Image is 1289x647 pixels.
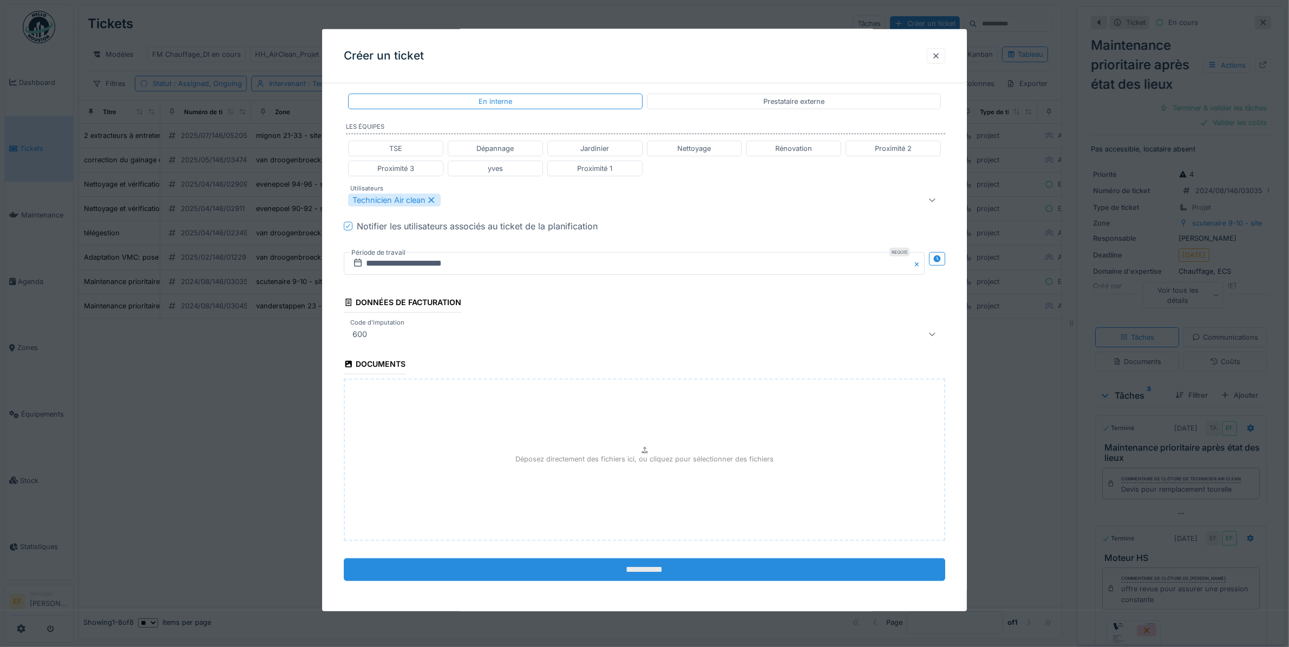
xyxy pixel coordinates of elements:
div: Jardinier [580,143,609,154]
p: Déposez directement des fichiers ici, ou cliquez pour sélectionner des fichiers [515,454,774,464]
button: Close [913,252,925,275]
div: Technicien Air clean [348,194,441,207]
div: Prestataire externe [763,96,825,107]
div: 600 [348,328,371,341]
div: En interne [479,96,512,107]
div: Dépannage [476,143,514,154]
div: Documents [344,356,405,374]
div: Requis [889,248,910,256]
label: Période de travail [350,247,407,259]
div: Proximité 3 [377,163,414,174]
div: Données de facturation [344,294,461,313]
div: yves [488,163,503,174]
div: Proximité 2 [875,143,912,154]
div: Rénovation [775,143,812,154]
div: Nettoyage [677,143,711,154]
label: Les équipes [346,122,945,134]
label: Utilisateurs [348,184,385,193]
div: TSE [389,143,402,154]
h3: Créer un ticket [344,49,424,63]
label: Code d'imputation [348,318,407,327]
div: Proximité 1 [577,163,612,174]
div: Notifier les utilisateurs associés au ticket de la planification [357,220,598,233]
